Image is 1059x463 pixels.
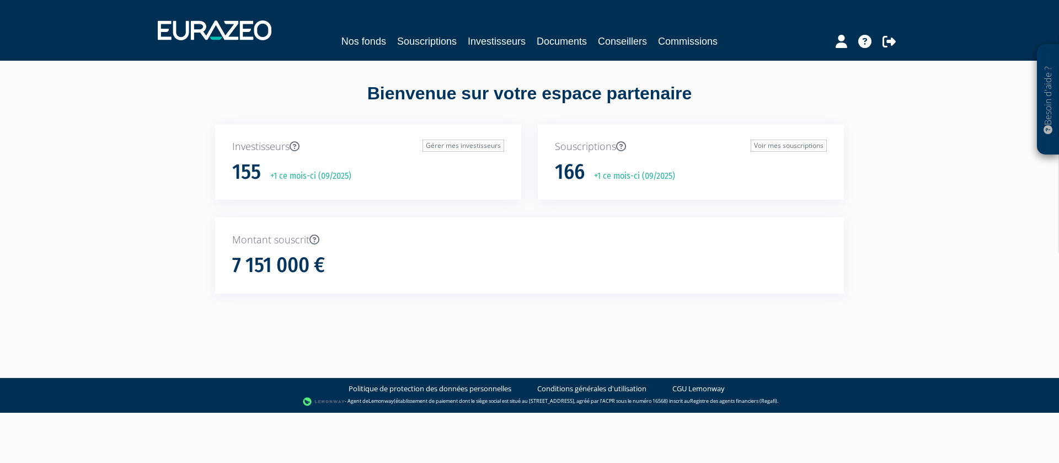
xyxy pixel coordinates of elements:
a: CGU Lemonway [672,384,725,394]
a: Gérer mes investisseurs [422,140,504,152]
a: Politique de protection des données personnelles [349,384,511,394]
h1: 7 151 000 € [232,254,325,277]
a: Conditions générales d'utilisation [537,384,646,394]
p: Souscriptions [555,140,827,154]
p: Besoin d'aide ? [1042,50,1055,150]
a: Voir mes souscriptions [751,140,827,152]
div: Bienvenue sur votre espace partenaire [207,81,852,124]
p: Investisseurs [232,140,504,154]
p: +1 ce mois-ci (09/2025) [263,170,351,183]
img: 1732889491-logotype_eurazeo_blanc_rvb.png [158,20,271,40]
div: - Agent de (établissement de paiement dont le siège social est situé au [STREET_ADDRESS], agréé p... [11,396,1048,407]
a: Nos fonds [341,34,386,49]
a: Investisseurs [468,34,526,49]
a: Registre des agents financiers (Regafi) [690,397,777,405]
a: Conseillers [598,34,647,49]
a: Commissions [658,34,718,49]
p: +1 ce mois-ci (09/2025) [586,170,675,183]
h1: 155 [232,161,261,184]
p: Montant souscrit [232,233,827,247]
img: logo-lemonway.png [303,396,345,407]
a: Souscriptions [397,34,457,49]
a: Lemonway [368,397,394,405]
h1: 166 [555,161,585,184]
a: Documents [537,34,587,49]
